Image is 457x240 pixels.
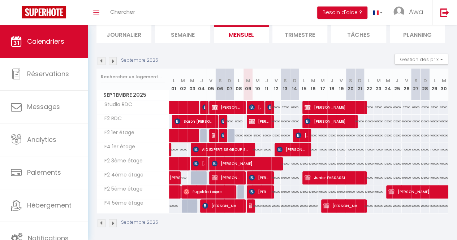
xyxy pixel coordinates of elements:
abbr: D [228,77,231,84]
th: 30 [439,69,448,101]
button: Ouvrir le widget de chat LiveChat [6,3,27,25]
span: Septembre 2025 [97,90,169,100]
li: Semaine [155,25,210,43]
div: 105000 [402,115,411,128]
div: 170000 [421,143,430,156]
abbr: V [274,77,277,84]
li: Trimestre [272,25,327,43]
div: 67000 [439,101,448,114]
span: [PERSON_NAME] [PERSON_NAME] [249,100,261,114]
span: [PERSON_NAME] [212,157,278,170]
div: 105000 [327,129,337,142]
span: Calendriers [27,37,64,46]
div: 105000 [365,171,374,184]
abbr: S [414,77,417,84]
span: Abdourahim Ba [202,100,205,114]
span: [PERSON_NAME] veyretout [296,128,307,142]
th: 23 [374,69,383,101]
th: 29 [430,69,439,101]
span: [PERSON_NAME] [212,100,242,114]
div: 200000 [365,199,374,213]
div: 105000 [365,115,374,128]
div: 200000 [271,199,281,213]
abbr: J [396,77,398,84]
div: 95000 [253,129,262,142]
div: 200000 [169,199,178,213]
span: Saron [PERSON_NAME] [174,114,214,128]
div: 200000 [281,199,290,213]
span: [PERSON_NAME] [277,143,307,156]
div: 105000 [346,129,355,142]
span: Paiements [27,168,61,177]
div: 105000 [392,129,402,142]
div: 150000 [178,143,187,156]
th: 08 [234,69,243,101]
div: 105000 [318,157,327,170]
div: 200000 [439,199,448,213]
span: F2 5ème étage [98,185,145,193]
abbr: S [219,77,222,84]
div: 105000 [346,185,355,198]
a: [PERSON_NAME] [166,171,176,185]
abbr: M [181,77,185,84]
div: 105000 [383,157,392,170]
th: 19 [337,69,346,101]
span: [PERSON_NAME] [267,100,270,114]
div: 95000 [243,129,253,142]
th: 02 [178,69,187,101]
abbr: V [405,77,408,84]
div: 105000 [309,185,318,198]
div: 105000 [355,185,365,198]
div: 170000 [309,143,318,156]
div: 200000 [421,199,430,213]
div: 67000 [402,101,411,114]
span: Studio RDC [98,101,134,109]
div: 105000 [327,185,337,198]
div: 200000 [411,199,421,213]
th: 04 [197,69,206,101]
div: 170000 [374,143,383,156]
th: 11 [262,69,271,101]
div: 95000 [262,129,271,142]
span: Messages [27,102,60,111]
div: 200000 [290,199,299,213]
span: [PERSON_NAME] Propriétaire [323,199,362,213]
th: 03 [187,69,197,101]
span: Awa [409,7,423,16]
div: 105000 [421,171,430,184]
div: 105000 [271,185,281,198]
div: 67000 [392,101,402,114]
th: 06 [215,69,225,101]
div: 105000 [281,171,290,184]
div: 105000 [374,171,383,184]
span: Hébergement [27,201,72,210]
span: F2 1er étage [98,129,136,137]
img: Super Booking [22,6,66,18]
div: 105000 [421,157,430,170]
span: F2 4ème étage [98,171,145,179]
span: Analytics [27,135,56,144]
abbr: M [376,77,381,84]
li: Planning [390,25,445,43]
button: Gestion des prix [395,54,448,65]
span: Chercher [110,8,135,16]
div: 67000 [411,101,421,114]
span: F4 1er étage [98,143,137,151]
abbr: M [385,77,390,84]
li: Journalier [96,25,151,43]
input: Rechercher un logement... [101,70,165,83]
div: 170000 [337,143,346,156]
abbr: L [238,77,240,84]
div: 105000 [439,157,448,170]
div: 105000 [355,157,365,170]
div: 170000 [346,143,355,156]
th: 18 [327,69,337,101]
div: 105000 [411,115,421,128]
th: 12 [271,69,281,101]
abbr: D [423,77,427,84]
span: Réservations [27,69,69,78]
div: 105000 [430,171,439,184]
div: 105000 [337,185,346,198]
span: [PERSON_NAME] [221,114,224,128]
span: [PERSON_NAME] [249,199,252,213]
